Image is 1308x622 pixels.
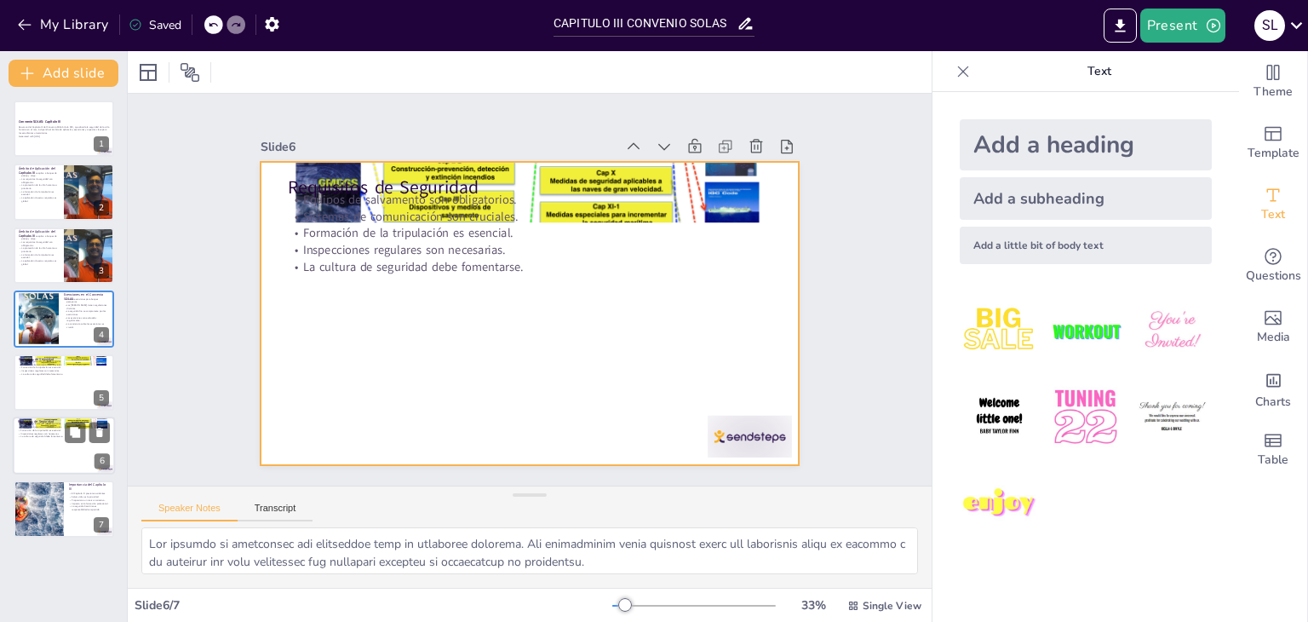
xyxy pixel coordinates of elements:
[94,136,109,152] div: 1
[1261,205,1285,224] span: Text
[1239,174,1307,235] div: Add text boxes
[94,390,109,406] div: 5
[342,122,745,421] p: La cultura de seguridad debe fomentarse.
[1255,393,1291,412] span: Charts
[1239,297,1307,358] div: Add images, graphics, shapes or video
[94,263,109,279] div: 3
[352,108,754,407] p: Inspecciones regulares son necesarias.
[19,360,109,363] p: Equipos de salvamento son obligatorios.
[362,95,765,394] p: Formación de la tripulación es esencial.
[180,62,200,83] span: Position
[19,369,109,372] p: Inspecciones regulares son necesarias.
[18,425,110,429] p: Sistemas de comunicación son cruciales.
[960,291,1039,371] img: 1.jpeg
[69,502,109,505] p: Impacto en la formación profesional.
[960,377,1039,457] img: 4.jpeg
[371,81,774,380] p: Sistemas de comunicación son cruciales.
[18,419,110,424] p: Requisitos de Seguridad
[94,200,109,216] div: 2
[1104,9,1137,43] button: Export to PowerPoint
[69,496,109,499] p: Salvar vidas es la prioridad.
[1258,451,1288,469] span: Table
[64,322,109,328] p: La conciencia sobre las exenciones es crucial.
[135,59,162,86] div: Layout
[960,177,1212,220] div: Add a subheading
[1046,377,1125,457] img: 5.jpeg
[19,125,109,135] p: Resumen del Capítulo III del Convenio SOLAS de la OMI, que aborda la seguridad de la vida humana ...
[793,597,834,613] div: 33 %
[14,101,114,157] div: 1
[19,177,59,183] p: Los requisitos de seguridad son obligatorios.
[13,11,116,38] button: My Library
[64,303,109,309] p: Los [PERSON_NAME] tienen regulaciones distintas.
[65,422,85,442] button: Duplicate Slide
[64,316,109,322] p: Las exenciones son evaluadas regularmente.
[14,354,114,411] div: 5
[1140,9,1225,43] button: Present
[94,517,109,533] div: 7
[1254,9,1285,43] button: S L
[960,464,1039,544] img: 7.jpeg
[64,292,109,302] p: Exenciones en el Convenio SOLAS
[69,482,109,492] p: Importancia del Capítulo III
[69,505,109,511] p: La seguridad marítima es responsabilidad compartida.
[18,423,110,426] p: Equipos de salvamento son obligatorios.
[1239,419,1307,481] div: Add a table
[1253,83,1293,101] span: Theme
[863,599,921,613] span: Single View
[19,189,59,195] p: La formación de la tripulación es esencial.
[19,253,59,259] p: La formación de la tripulación es esencial.
[14,164,114,220] div: 2
[14,227,114,284] div: 3
[18,432,110,435] p: Inspecciones regulares son necesarias.
[129,17,181,33] div: Saved
[977,51,1222,92] p: Text
[69,492,109,496] p: El Capítulo III previene accidentes.
[19,229,59,239] p: Ámbito de Aplicación del Capítulo III
[13,417,115,475] div: 6
[387,54,794,360] p: Requisitos de Seguridad
[95,453,110,469] div: 6
[19,119,61,124] strong: Convenio SOLAS: Capítulo III
[18,435,110,439] p: La cultura de seguridad debe fomentarse.
[960,119,1212,170] div: Add a heading
[141,503,238,521] button: Speaker Notes
[1239,51,1307,112] div: Change the overall theme
[1133,291,1212,371] img: 3.jpeg
[141,527,918,574] textarea: Lor ipsumdo si ametconsec adi elitseddoe temp in utlaboree dolorema. Ali enimadminim venia quisno...
[19,240,59,246] p: Los requisitos de seguridad son obligatorios.
[69,499,109,503] p: Proporciona un marco normativo.
[18,429,110,432] p: Formación de la tripulación es esencial.
[64,310,109,316] p: La seguridad no se compromete por las exenciones.
[391,9,688,230] div: Slide 6
[381,67,784,366] p: Equipos de salvamento son obligatorios.
[19,170,59,176] p: El Capítulo III se aplica a buques de pasaje y carga.
[1257,328,1290,347] span: Media
[19,165,59,175] p: Ámbito de Aplicación del Capítulo III
[135,597,612,613] div: Slide 6 / 7
[14,481,114,537] div: 7
[14,291,114,347] div: 4
[554,11,737,36] input: Insert title
[19,196,59,202] p: La aplicación de estos requisitos es global.
[1239,112,1307,174] div: Add ready made slides
[94,327,109,343] div: 4
[1046,291,1125,371] img: 2.jpeg
[19,246,59,252] p: La protección de la vida humana es prioritaria.
[19,183,59,189] p: La protección de la vida humana es prioritaria.
[1133,377,1212,457] img: 6.jpeg
[19,372,109,376] p: La cultura de seguridad debe fomentarse.
[9,60,118,87] button: Add slide
[19,363,109,366] p: Sistemas de comunicación son cruciales.
[1246,267,1301,285] span: Questions
[19,356,109,361] p: Requisitos de Seguridad
[89,422,110,442] button: Delete Slide
[19,135,109,138] p: Generated with [URL]
[1248,144,1299,163] span: Template
[19,366,109,369] p: Formación de la tripulación es esencial.
[1239,235,1307,297] div: Get real-time input from your audience
[238,503,313,521] button: Transcript
[960,227,1212,264] div: Add a little bit of body text
[64,297,109,303] p: Existen exenciones para buques pesqueros.
[1254,10,1285,41] div: S L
